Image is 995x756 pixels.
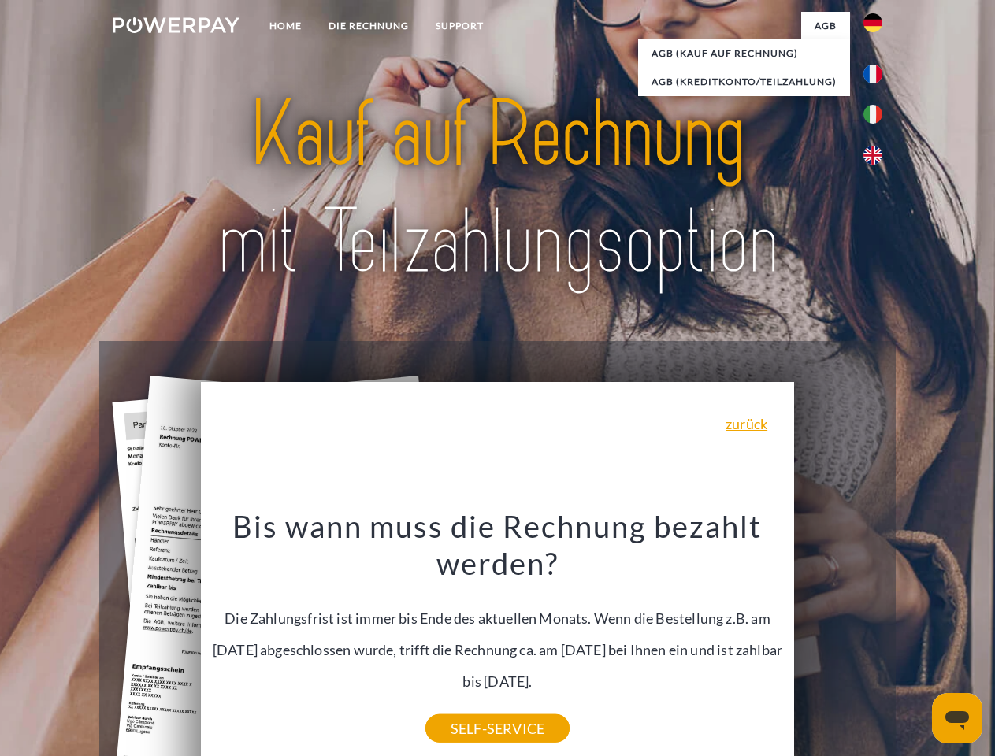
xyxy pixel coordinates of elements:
[422,12,497,40] a: SUPPORT
[315,12,422,40] a: DIE RECHNUNG
[863,105,882,124] img: it
[638,39,850,68] a: AGB (Kauf auf Rechnung)
[932,693,982,743] iframe: Schaltfläche zum Öffnen des Messaging-Fensters
[638,68,850,96] a: AGB (Kreditkonto/Teilzahlung)
[801,12,850,40] a: agb
[113,17,239,33] img: logo-powerpay-white.svg
[150,76,845,302] img: title-powerpay_de.svg
[210,507,785,583] h3: Bis wann muss die Rechnung bezahlt werden?
[863,65,882,83] img: fr
[425,714,570,743] a: SELF-SERVICE
[863,146,882,165] img: en
[863,13,882,32] img: de
[256,12,315,40] a: Home
[726,417,767,431] a: zurück
[210,507,785,728] div: Die Zahlungsfrist ist immer bis Ende des aktuellen Monats. Wenn die Bestellung z.B. am [DATE] abg...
